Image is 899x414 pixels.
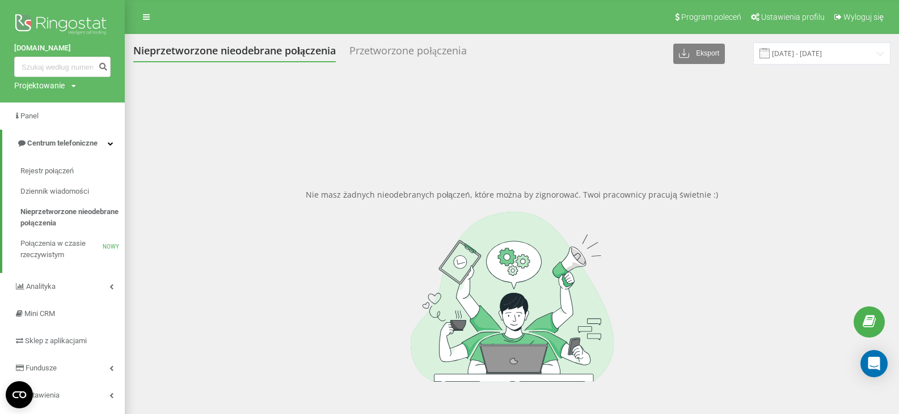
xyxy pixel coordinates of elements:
button: Otwórz widżet CMP [6,381,33,408]
font: Projektowanie [14,81,65,90]
a: Połączenia w czasie rzeczywistymNOWY [20,233,125,265]
div: Otwórz komunikator interkomowy [860,350,888,377]
font: Analityka [26,282,56,291]
a: Nieprzetworzone nieodebrane połączenia [20,202,125,233]
font: Panel [20,112,39,120]
a: Rejestr połączeń [20,161,125,181]
font: Eksport [696,49,719,57]
button: Eksport [673,44,725,64]
font: Centrum telefoniczne [27,139,98,147]
font: Rejestr połączeń [20,167,74,175]
font: Nieprzetworzone nieodebrane połączenia [133,44,336,57]
font: Przetworzone połączenia [349,44,467,57]
font: Wyloguj się [843,12,884,22]
img: Logo Ringostatu [14,11,111,40]
font: [DOMAIN_NAME] [14,44,71,52]
a: [DOMAIN_NAME] [14,42,111,54]
font: Ustawienia profilu [761,12,825,22]
font: Mini CRM [24,309,55,318]
input: Szukaj według numeru [14,57,111,77]
font: Fundusze [26,364,57,372]
font: Program poleceń [681,12,741,22]
font: Sklep z aplikacjami [25,336,87,345]
font: Nieprzetworzone nieodebrane połączenia [20,207,119,227]
font: Dziennik wiadomości [20,187,89,195]
font: Nie masz żadnych nieodebranych połączeń, które można by zignorować. Twoi pracownicy pracują świet... [306,189,718,200]
font: Ustawienia [24,391,60,399]
font: Połączenia w czasie rzeczywistym [20,239,86,259]
a: Centrum telefoniczne [2,130,125,157]
a: Dziennik wiadomości [20,181,125,202]
font: NOWY [103,244,119,250]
